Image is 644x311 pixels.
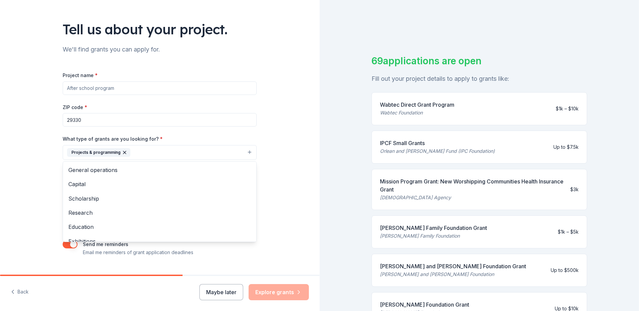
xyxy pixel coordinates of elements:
[68,194,251,203] span: Scholarship
[67,148,130,157] div: Projects & programming
[68,208,251,217] span: Research
[68,166,251,174] span: General operations
[68,222,251,231] span: Education
[63,145,257,160] button: Projects & programming
[68,180,251,188] span: Capital
[68,237,251,246] span: Exhibitions
[63,161,257,242] div: Projects & programming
